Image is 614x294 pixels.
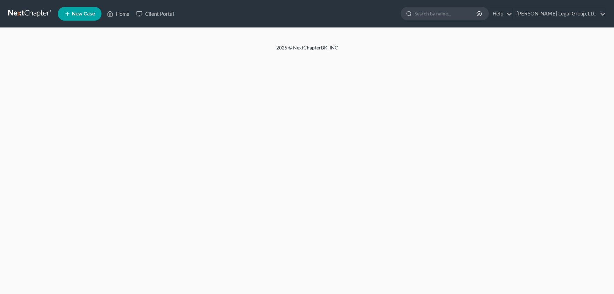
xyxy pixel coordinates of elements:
span: New Case [72,11,95,16]
input: Search by name... [414,7,477,20]
div: 2025 © NextChapterBK, INC [111,44,503,57]
a: Help [489,8,512,20]
a: Home [104,8,133,20]
a: [PERSON_NAME] Legal Group, LLC [513,8,605,20]
a: Client Portal [133,8,177,20]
